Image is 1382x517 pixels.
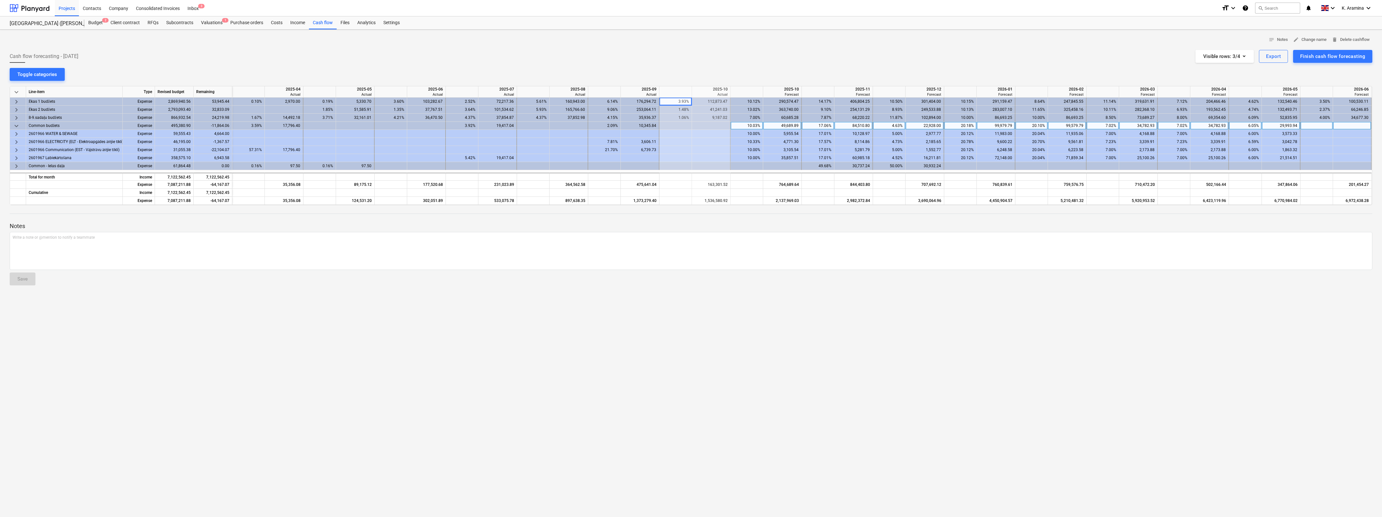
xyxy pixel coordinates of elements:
[662,106,689,114] div: 1.48%
[194,162,232,170] div: 0.00
[194,189,232,197] div: 7,122,562.45
[1051,98,1083,106] div: 247,845.55
[979,92,1013,97] div: Forecast
[804,130,831,138] div: 17.01%
[123,130,155,138] div: Expense
[1193,92,1226,97] div: Forecast
[1229,4,1237,12] i: keyboard_arrow_down
[1089,122,1116,130] div: 7.02%
[13,122,20,130] span: keyboard_arrow_down
[623,92,657,97] div: Actual
[1160,106,1187,114] div: 6.93%
[947,106,974,114] div: 10.13%
[235,114,262,122] div: 1.67%
[1018,122,1045,130] div: 20.10%
[766,92,799,97] div: Forecast
[695,86,728,92] div: 2025-10
[155,146,194,154] div: 31,055.38
[1264,122,1297,130] div: 29,993.94
[26,86,123,98] div: Line-item
[194,138,232,146] div: -1,367.57
[267,114,300,122] div: 14,492.18
[155,197,194,205] div: 7,087,211.88
[155,130,194,138] div: 59,555.43
[766,114,799,122] div: 60,685.28
[379,16,404,29] div: Settings
[1222,4,1229,12] i: format_size
[26,173,123,181] div: Total for month
[13,154,20,162] span: keyboard_arrow_right
[1160,98,1187,106] div: 7.12%
[908,122,941,130] div: 22,928.00
[123,189,155,197] div: Income
[17,70,57,79] div: Toggle categories
[339,86,372,92] div: 2025-05
[84,16,107,29] div: Budget
[1089,106,1116,114] div: 10.11%
[804,122,831,130] div: 17.06%
[155,106,194,114] div: 2,793,093.40
[222,18,228,23] span: 1
[1018,98,1045,106] div: 8.64%
[623,122,656,130] div: 10,345.84
[13,146,20,154] span: keyboard_arrow_right
[876,114,903,122] div: 11.87%
[353,16,379,29] a: Analytics
[1193,106,1226,114] div: 193,562.45
[1089,114,1116,122] div: 8.50%
[1336,86,1369,92] div: 2026-06
[1264,92,1298,97] div: Forecast
[908,98,941,106] div: 301,404.00
[29,114,62,122] span: 8-9.sadaļu budžets
[520,114,547,122] div: 4.37%
[804,106,831,114] div: 9.10%
[1122,114,1155,122] div: 73,689.27
[1303,114,1330,122] div: 4.00%
[979,114,1012,122] div: 86,693.25
[194,181,232,189] div: -64,167.07
[695,114,727,122] div: 9,187.02
[10,68,65,81] button: Toggle categories
[29,138,123,146] span: 2601966 ELECTRICITY (ELT - Elektroapgādes ārējie tīkli)
[837,106,870,114] div: 254,131.29
[155,86,194,98] div: Revised budget
[267,86,301,92] div: 2025-04
[591,114,618,122] div: 4.15%
[448,98,475,106] div: 2.52%
[309,16,337,29] a: Cash flow
[1258,5,1263,11] span: search
[804,114,831,122] div: 7.87%
[1264,130,1297,138] div: 3,573.33
[1336,98,1368,106] div: 100,530.11
[804,98,831,106] div: 14.17%
[1332,37,1338,43] span: delete
[947,114,974,122] div: 10.00%
[339,92,372,97] div: Actual
[695,106,727,114] div: 41,241.03
[194,197,232,205] div: -64,167.07
[194,130,232,138] div: 4,664.00
[410,86,443,92] div: 2025-06
[979,106,1012,114] div: 283,007.10
[481,92,514,97] div: Actual
[695,92,728,97] div: Actual
[123,154,155,162] div: Expense
[1018,114,1045,122] div: 10.00%
[1051,92,1084,97] div: Forecast
[235,98,262,106] div: 0.10%
[377,106,404,114] div: 1.35%
[194,114,232,122] div: 24,219.98
[1018,106,1045,114] div: 11.65%
[1336,106,1368,114] div: 66,246.85
[1264,114,1297,122] div: 52,835.95
[623,114,656,122] div: 35,936.37
[410,106,443,114] div: 37,767.51
[107,16,144,29] div: Client contract
[1018,138,1045,146] div: 20.70%
[837,122,870,130] div: 84,510.80
[267,122,300,130] div: 17,796.40
[29,98,55,106] span: Ēkas 1 budžets
[837,114,870,122] div: 68,220.22
[520,98,547,106] div: 5.61%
